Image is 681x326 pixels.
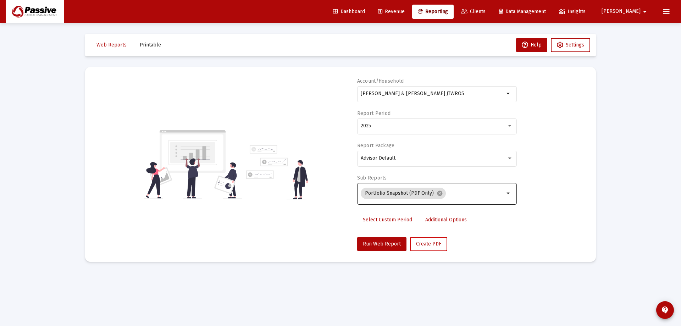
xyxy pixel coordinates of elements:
span: Data Management [499,9,546,15]
mat-icon: arrow_drop_down [504,89,513,98]
span: Run Web Report [363,241,401,247]
span: Settings [566,42,584,48]
a: Dashboard [327,5,371,19]
mat-icon: arrow_drop_down [641,5,649,19]
img: reporting-alt [246,145,308,199]
mat-icon: contact_support [661,306,669,314]
span: Select Custom Period [363,217,412,223]
span: Revenue [378,9,405,15]
button: [PERSON_NAME] [593,4,658,18]
span: 2025 [361,123,371,129]
label: Sub Reports [357,175,387,181]
span: Additional Options [425,217,467,223]
button: Web Reports [91,38,132,52]
label: Report Period [357,110,391,116]
img: Dashboard [11,5,59,19]
a: Clients [455,5,491,19]
span: Create PDF [416,241,441,247]
a: Reporting [412,5,454,19]
label: Account/Household [357,78,404,84]
span: Reporting [418,9,448,15]
img: reporting [144,129,242,199]
span: Web Reports [96,42,127,48]
button: Run Web Report [357,237,406,251]
span: Help [522,42,542,48]
span: Insights [559,9,586,15]
span: Advisor Default [361,155,395,161]
mat-icon: cancel [437,190,443,197]
mat-icon: arrow_drop_down [504,189,513,198]
button: Settings [551,38,590,52]
input: Search or select an account or household [361,91,504,96]
button: Create PDF [410,237,447,251]
label: Report Package [357,143,395,149]
span: [PERSON_NAME] [602,9,641,15]
a: Revenue [372,5,410,19]
mat-chip: Portfolio Snapshot (PDF Only) [361,188,446,199]
span: Clients [461,9,486,15]
mat-chip-list: Selection [361,186,504,200]
a: Data Management [493,5,552,19]
span: Printable [140,42,161,48]
button: Printable [134,38,167,52]
a: Insights [553,5,591,19]
button: Help [516,38,547,52]
span: Dashboard [333,9,365,15]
